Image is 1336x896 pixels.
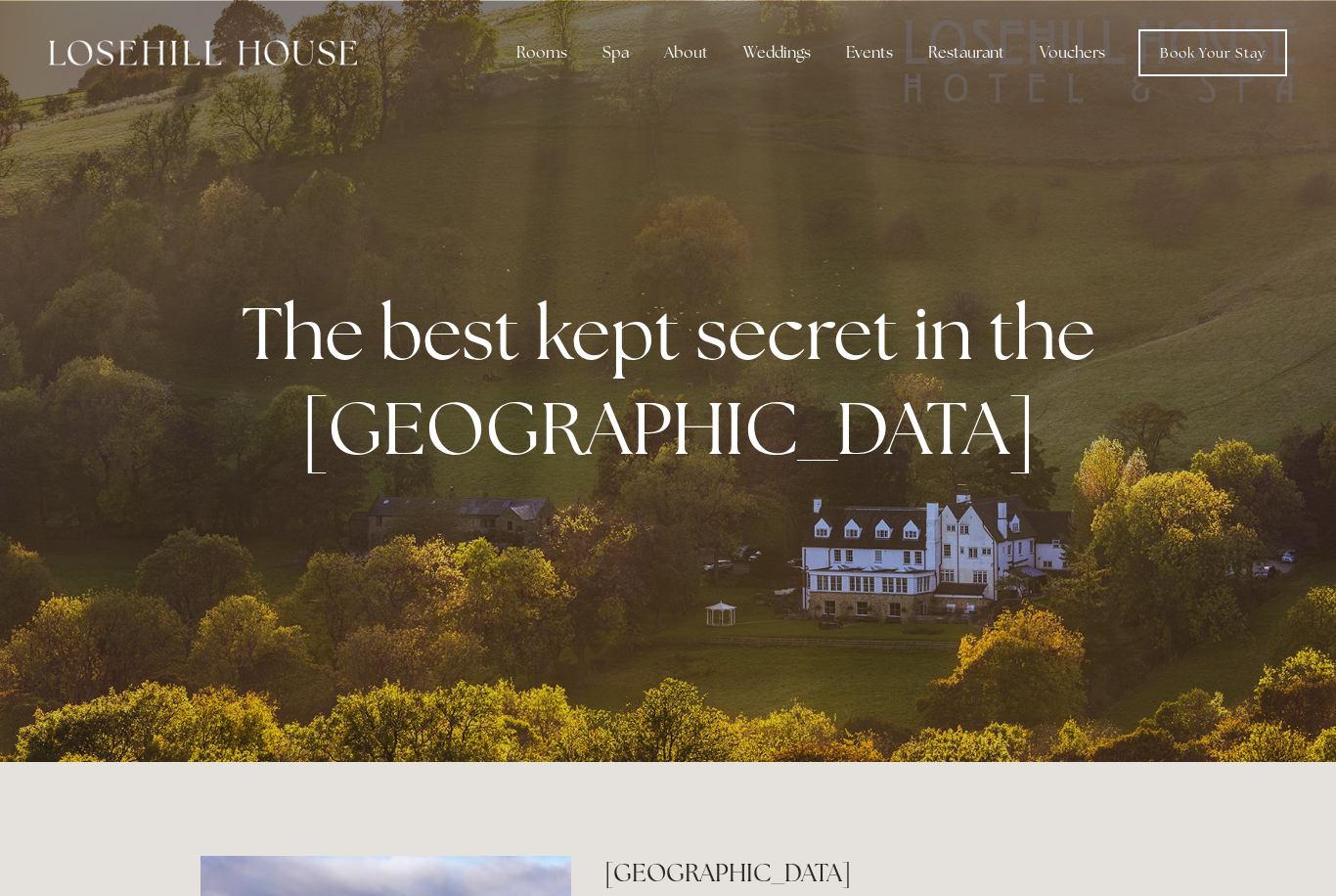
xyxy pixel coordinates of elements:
div: Restaurant [913,33,1020,72]
a: Book Your Stay [1138,29,1287,76]
div: Weddings [728,33,826,72]
strong: The best kept secret in the [GEOGRAPHIC_DATA] [242,285,1111,476]
a: Vouchers [1024,33,1121,72]
h2: [GEOGRAPHIC_DATA] [604,856,1136,890]
img: Losehill House [49,40,357,66]
div: About [648,33,724,72]
div: Spa [587,33,645,72]
div: Events [830,33,909,72]
div: Rooms [501,33,583,72]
